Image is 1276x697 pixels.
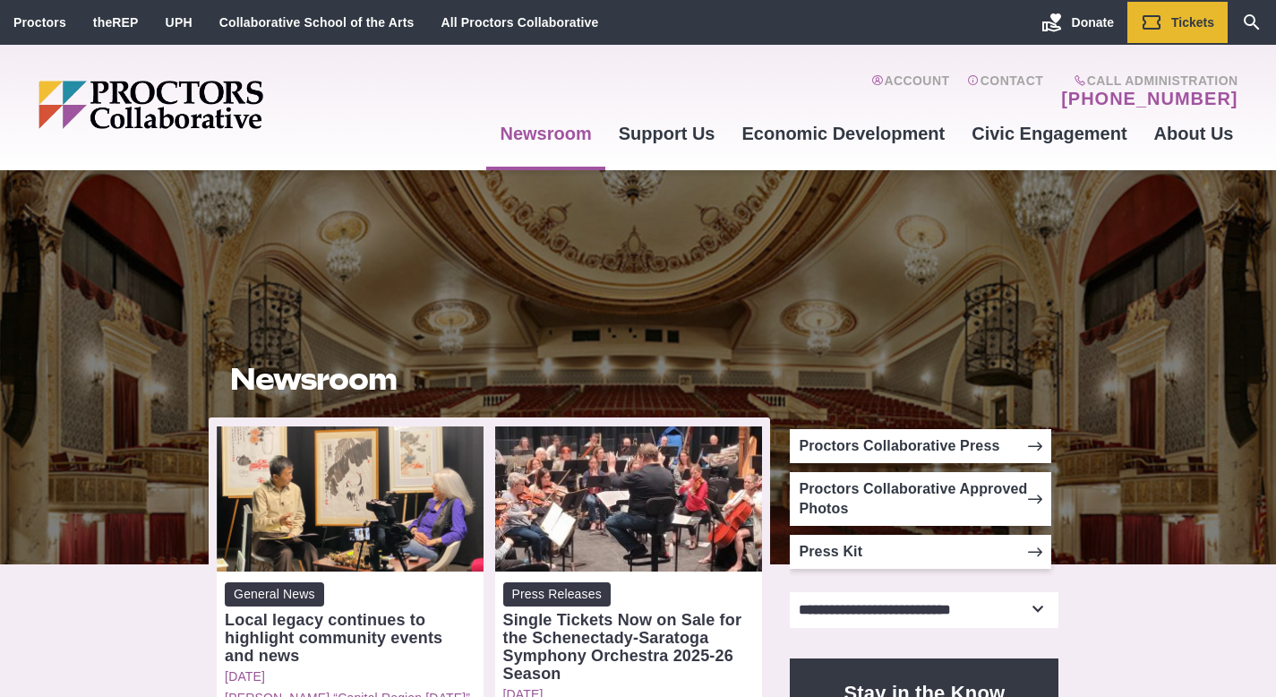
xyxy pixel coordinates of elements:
a: Proctors [13,15,66,30]
h1: Newsroom [230,362,749,396]
a: Civic Engagement [958,109,1140,158]
a: Proctors Collaborative Approved Photos [790,472,1051,526]
a: Tickets [1127,2,1228,43]
span: Donate [1072,15,1114,30]
span: General News [225,582,324,607]
select: Select category [790,592,1058,628]
a: All Proctors Collaborative [441,15,598,30]
a: Support Us [605,109,729,158]
a: Donate [1028,2,1127,43]
a: Account [871,73,949,109]
a: Newsroom [486,109,604,158]
a: About Us [1141,109,1247,158]
a: theREP [93,15,139,30]
div: Local legacy continues to highlight community events and news [225,611,475,665]
a: Economic Development [729,109,959,158]
a: Proctors Collaborative Press [790,429,1051,463]
a: Collaborative School of the Arts [219,15,415,30]
a: Search [1228,2,1276,43]
a: Contact [967,73,1043,109]
a: [PHONE_NUMBER] [1061,88,1237,109]
a: General News Local legacy continues to highlight community events and news [225,582,475,665]
span: Call Administration [1056,73,1237,88]
div: Single Tickets Now on Sale for the Schenectady-Saratoga Symphony Orchestra 2025-26 Season [503,611,754,683]
a: [DATE] [225,669,475,684]
a: Press Releases Single Tickets Now on Sale for the Schenectady-Saratoga Symphony Orchestra 2025-26... [503,582,754,683]
span: Tickets [1171,15,1214,30]
img: Proctors logo [39,81,401,129]
a: UPH [166,15,193,30]
a: Press Kit [790,535,1051,569]
span: Press Releases [503,582,611,607]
